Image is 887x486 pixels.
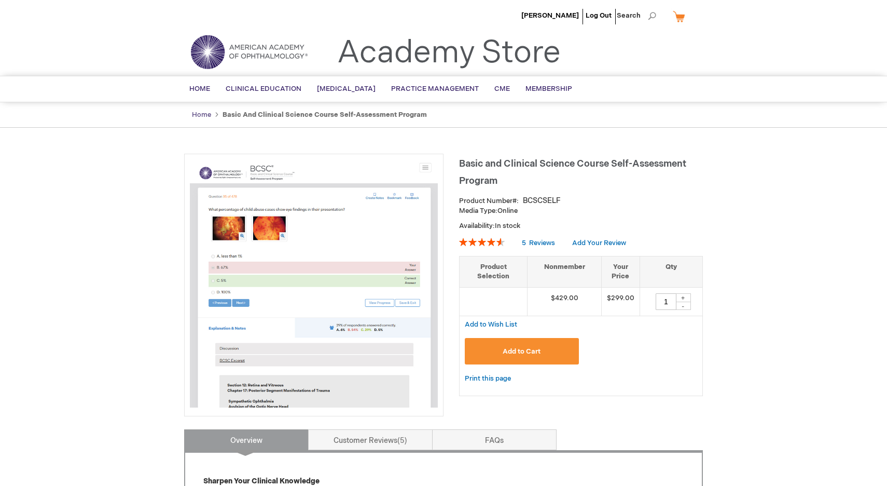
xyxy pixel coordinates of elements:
span: Add to Cart [503,347,540,356]
button: Add to Cart [465,338,579,365]
div: - [675,302,691,310]
div: 92% [459,238,505,246]
a: Add Your Review [572,239,626,247]
strong: Basic and Clinical Science Course Self-Assessment Program [223,111,427,119]
span: Home [189,85,210,93]
span: [MEDICAL_DATA] [317,85,376,93]
img: Basic and Clinical Science Course Self-Assessment Program [190,159,438,408]
th: Qty [640,256,702,287]
span: Practice Management [391,85,479,93]
a: Customer Reviews5 [308,429,433,450]
span: Membership [525,85,572,93]
strong: Product Number [459,197,519,205]
th: Nonmember [528,256,602,287]
a: Academy Store [337,34,561,72]
input: Qty [656,293,676,310]
p: Online [459,206,703,216]
span: Search [617,5,656,26]
a: Add to Wish List [465,320,517,329]
span: Reviews [529,239,555,247]
a: [PERSON_NAME] [521,11,579,20]
span: 5 [397,436,407,445]
div: + [675,293,691,302]
span: Basic and Clinical Science Course Self-Assessment Program [459,158,686,186]
p: Availability: [459,221,703,231]
a: FAQs [432,429,557,450]
span: CME [494,85,510,93]
a: Log Out [586,11,612,20]
a: Print this page [465,372,511,385]
strong: Sharpen Your Clinical Knowledge [203,477,320,485]
span: Clinical Education [226,85,301,93]
td: $299.00 [601,287,640,316]
strong: Media Type: [459,207,497,215]
th: Your Price [601,256,640,287]
a: Overview [184,429,309,450]
span: 5 [522,239,526,247]
a: Home [192,111,211,119]
a: 5 Reviews [522,239,557,247]
td: $429.00 [528,287,602,316]
th: Product Selection [460,256,528,287]
span: In stock [495,222,520,230]
div: BCSCSELF [523,196,561,206]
